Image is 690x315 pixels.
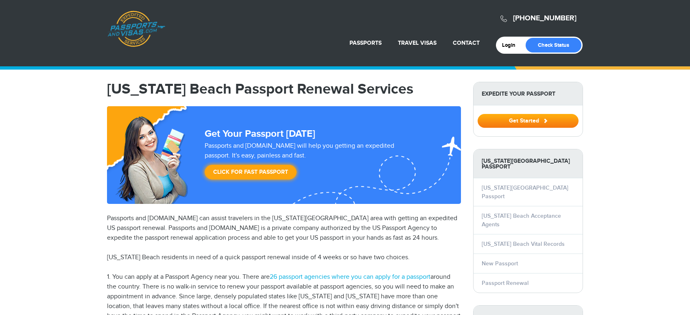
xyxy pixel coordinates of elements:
a: Login [502,42,521,48]
button: Get Started [478,114,579,128]
a: [US_STATE] Beach Vital Records [482,241,565,247]
a: Click for Fast Passport [205,165,297,179]
a: Passports & [DOMAIN_NAME] [107,11,165,47]
a: Passports [349,39,382,46]
p: Passports and [DOMAIN_NAME] can assist travelers in the [US_STATE][GEOGRAPHIC_DATA] area with get... [107,214,461,243]
a: [PHONE_NUMBER] [513,14,576,23]
strong: Expedite Your Passport [474,82,583,105]
div: Passports and [DOMAIN_NAME] will help you getting an expedited passport. It's easy, painless and ... [201,141,424,184]
h1: [US_STATE] Beach Passport Renewal Services [107,82,461,96]
a: Check Status [526,38,581,52]
a: 26 passport agencies where you can apply for a passport [270,273,430,281]
a: New Passport [482,260,518,267]
a: Travel Visas [398,39,437,46]
a: Get Started [478,117,579,124]
a: Contact [453,39,480,46]
p: [US_STATE] Beach residents in need of a quick passport renewal inside of 4 weeks or so have two c... [107,253,461,262]
a: [US_STATE][GEOGRAPHIC_DATA] Passport [482,184,568,200]
strong: Get Your Passport [DATE] [205,128,315,140]
a: Passport Renewal [482,280,528,287]
strong: [US_STATE][GEOGRAPHIC_DATA] Passport [474,149,583,178]
a: [US_STATE] Beach Acceptance Agents [482,212,561,228]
